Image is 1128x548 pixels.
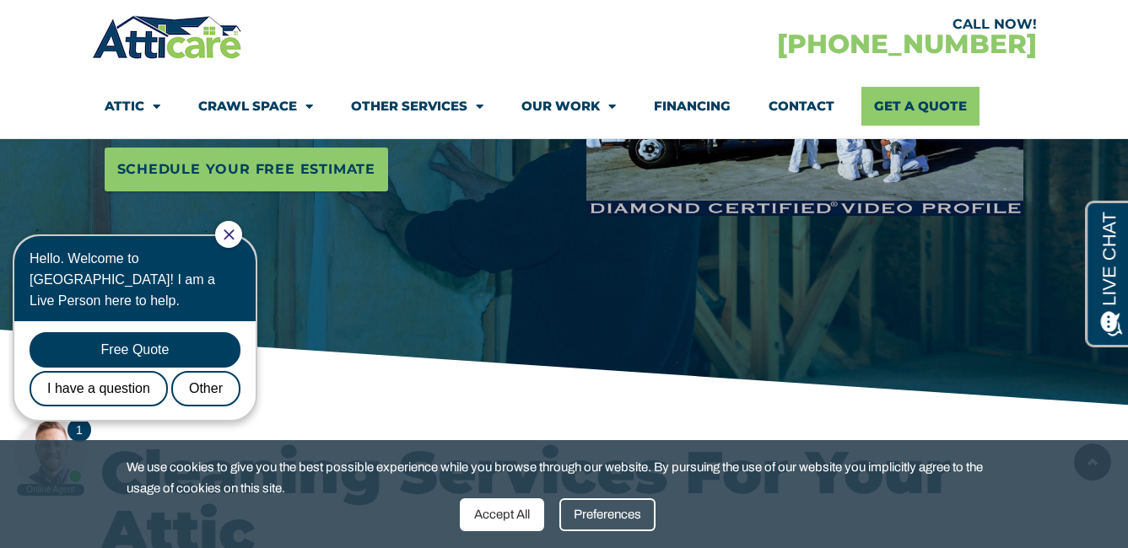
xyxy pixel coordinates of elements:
div: I have a question [21,152,159,187]
a: Contact [769,87,834,126]
div: Close Chat [207,2,234,29]
div: Free Quote [21,113,232,148]
a: Get A Quote [861,87,980,126]
a: Other Services [351,87,483,126]
iframe: Chat Invitation [8,219,278,497]
a: Attic [105,87,160,126]
span: We use cookies to give you the best possible experience while you browse through our website. By ... [127,457,989,498]
a: Financing [654,87,731,126]
span: Opens a chat window [41,13,136,35]
div: Other [163,152,232,187]
a: Schedule Your Free Estimate [105,148,389,191]
a: Crawl Space [198,87,313,126]
div: Online Agent [8,265,76,277]
a: Close Chat [215,10,226,21]
div: Hello. Welcome to [GEOGRAPHIC_DATA]! I am a Live Person here to help. [21,29,232,92]
div: CALL NOW! [564,18,1037,31]
a: Our Work [521,87,616,126]
div: Accept All [460,498,544,531]
span: Schedule Your Free Estimate [117,156,376,183]
div: Preferences [559,498,656,531]
nav: Menu [105,87,1024,126]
